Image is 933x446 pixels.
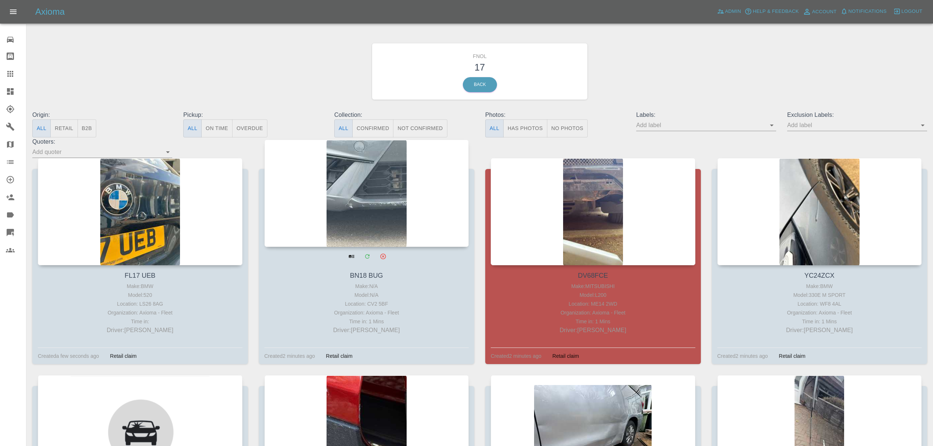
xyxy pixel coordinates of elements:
a: Modify [360,249,375,264]
button: Confirmed [352,119,393,137]
button: All [32,119,51,137]
button: Notifications [839,6,889,17]
button: On Time [201,119,233,137]
button: All [334,119,353,137]
button: Not Confirmed [393,119,447,137]
a: Admin [715,6,743,17]
span: Logout [901,7,922,16]
div: Model: 520 [40,291,241,299]
div: Model: 330E M SPORT [719,291,920,299]
button: Help & Feedback [743,6,800,17]
div: Retail claim [547,352,584,360]
div: Location: CV2 5BF [266,299,467,308]
a: YC24ZCX [804,272,835,279]
div: Created 2 minutes ago [264,352,315,360]
div: Location: LS26 8AG [40,299,241,308]
button: Has Photos [503,119,547,137]
button: Open [767,120,777,130]
div: Location: ME14 2WD [493,299,694,308]
span: Account [812,8,837,16]
button: Logout [891,6,924,17]
div: Time in: [40,317,241,326]
p: Exclusion Labels: [787,111,927,119]
button: B2B [78,119,97,137]
p: Driver: [PERSON_NAME] [493,326,694,335]
a: View [344,249,359,264]
div: Time in: 1 Mins [493,317,694,326]
button: Overdue [232,119,267,137]
input: Add label [636,119,765,131]
div: Time in: 1 Mins [719,317,920,326]
div: Make: MITSUBISHI [493,282,694,291]
div: Retail claim [320,352,358,360]
a: BN18 BUG [350,272,383,279]
a: DV68FCE [578,272,608,279]
div: Make: BMW [40,282,241,291]
div: Created 2 minutes ago [491,352,541,360]
button: Archive [375,249,390,264]
div: Make: BMW [719,282,920,291]
div: Organization: Axioma - Fleet [40,308,241,317]
input: Add label [787,119,916,131]
button: All [485,119,504,137]
span: Help & Feedback [753,7,799,16]
button: Retail [50,119,78,137]
div: Retail claim [773,352,811,360]
div: Model: L200 [493,291,694,299]
div: Organization: Axioma - Fleet [719,308,920,317]
p: Photos: [485,111,625,119]
div: Make: N/A [266,282,467,291]
button: Open [918,120,928,130]
p: Driver: [PERSON_NAME] [719,326,920,335]
h5: Axioma [35,6,65,18]
p: Collection: [334,111,474,119]
input: Add quoter [32,146,161,158]
a: Back [463,77,497,92]
div: Retail claim [105,352,142,360]
p: Pickup: [183,111,323,119]
p: Labels: [636,111,776,119]
p: Origin: [32,111,172,119]
span: Admin [725,7,741,16]
h3: 17 [378,60,582,74]
button: No Photos [547,119,588,137]
span: Notifications [849,7,887,16]
div: Location: WF8 4AL [719,299,920,308]
p: Quoters: [32,137,172,146]
a: FL17 UEB [125,272,155,279]
div: Organization: Axioma - Fleet [493,308,694,317]
div: Time in: 1 Mins [266,317,467,326]
button: Open drawer [4,3,22,21]
p: Driver: [PERSON_NAME] [40,326,241,335]
div: Organization: Axioma - Fleet [266,308,467,317]
div: Created 2 minutes ago [717,352,768,360]
h6: FNOL [378,49,582,60]
button: All [183,119,202,137]
div: Created a few seconds ago [38,352,99,360]
a: Account [801,6,839,18]
button: Open [163,147,173,157]
div: Model: N/A [266,291,467,299]
p: Driver: [PERSON_NAME] [266,326,467,335]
